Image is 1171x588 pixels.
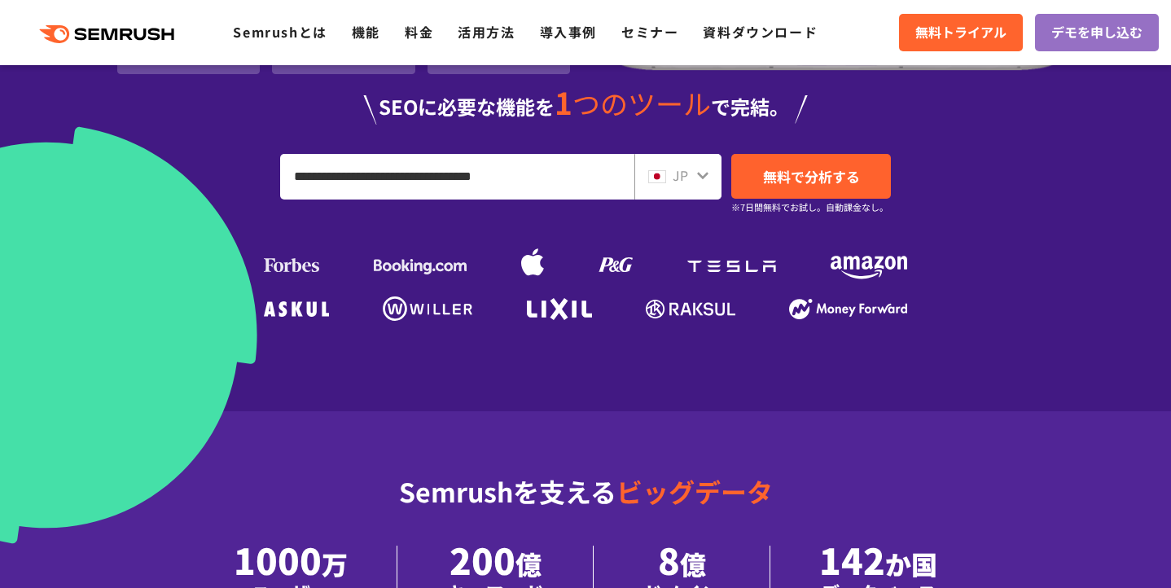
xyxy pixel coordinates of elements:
a: セミナー [621,22,678,42]
input: URL、キーワードを入力してください [281,155,634,199]
span: つのツール [572,83,711,123]
span: ビッグデータ [616,472,773,510]
a: Semrushとは [233,22,327,42]
a: デモを申し込む [1035,14,1159,51]
a: 無料トライアル [899,14,1023,51]
div: SEOに必要な機能を [117,87,1054,125]
a: 活用方法 [458,22,515,42]
small: ※7日間無料でお試し。自動課金なし。 [731,200,888,215]
a: 資料ダウンロード [703,22,818,42]
span: 無料トライアル [915,22,1007,43]
div: Semrushを支える [117,463,1054,546]
span: デモを申し込む [1051,22,1142,43]
span: 億 [680,545,706,582]
span: 1 [555,80,572,124]
span: 無料で分析する [763,166,860,186]
span: で完結。 [711,92,789,121]
a: 導入事例 [540,22,597,42]
span: か国 [885,545,937,582]
span: JP [673,165,688,185]
span: 億 [515,545,542,582]
a: 料金 [405,22,433,42]
a: 無料で分析する [731,154,891,199]
a: 機能 [352,22,380,42]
